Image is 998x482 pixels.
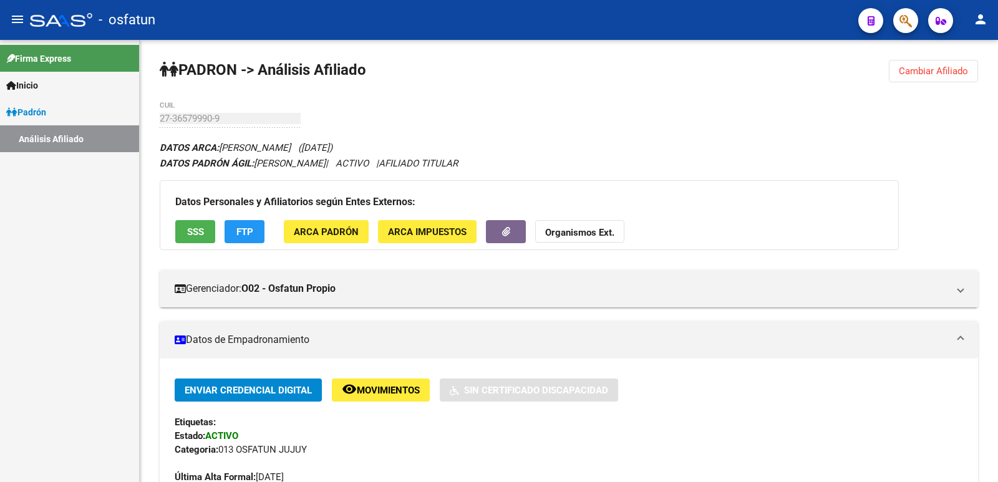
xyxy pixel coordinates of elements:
[378,220,477,243] button: ARCA Impuestos
[160,61,366,79] strong: PADRON -> Análisis Afiliado
[160,321,978,359] mat-expansion-panel-header: Datos de Empadronamiento
[889,60,978,82] button: Cambiar Afiliado
[545,227,614,238] strong: Organismos Ext.
[160,142,219,153] strong: DATOS ARCA:
[440,378,618,402] button: Sin Certificado Discapacidad
[99,6,155,34] span: - osfatun
[298,142,332,153] span: ([DATE])
[160,142,291,153] span: [PERSON_NAME]
[357,385,420,396] span: Movimientos
[973,12,988,27] mat-icon: person
[535,220,624,243] button: Organismos Ext.
[6,105,46,119] span: Padrón
[175,430,205,441] strong: Estado:
[342,382,357,397] mat-icon: remove_red_eye
[160,158,254,169] strong: DATOS PADRÓN ÁGIL:
[175,220,215,243] button: SSS
[175,443,963,456] div: 013 OSFATUN JUJUY
[175,444,218,455] strong: Categoria:
[241,282,336,296] strong: O02 - Osfatun Propio
[187,226,204,238] span: SSS
[205,430,238,441] strong: ACTIVO
[464,385,608,396] span: Sin Certificado Discapacidad
[6,52,71,65] span: Firma Express
[6,79,38,92] span: Inicio
[284,220,369,243] button: ARCA Padrón
[185,385,312,396] span: Enviar Credencial Digital
[175,282,948,296] mat-panel-title: Gerenciador:
[956,440,986,470] iframe: Intercom live chat
[160,158,458,169] i: | ACTIVO |
[160,158,326,169] span: [PERSON_NAME]
[332,378,430,402] button: Movimientos
[294,226,359,238] span: ARCA Padrón
[175,417,216,428] strong: Etiquetas:
[175,378,322,402] button: Enviar Credencial Digital
[899,65,968,77] span: Cambiar Afiliado
[225,220,264,243] button: FTP
[379,158,458,169] span: AFILIADO TITULAR
[175,193,883,211] h3: Datos Personales y Afiliatorios según Entes Externos:
[160,270,978,307] mat-expansion-panel-header: Gerenciador:O02 - Osfatun Propio
[236,226,253,238] span: FTP
[175,333,948,347] mat-panel-title: Datos de Empadronamiento
[10,12,25,27] mat-icon: menu
[388,226,467,238] span: ARCA Impuestos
